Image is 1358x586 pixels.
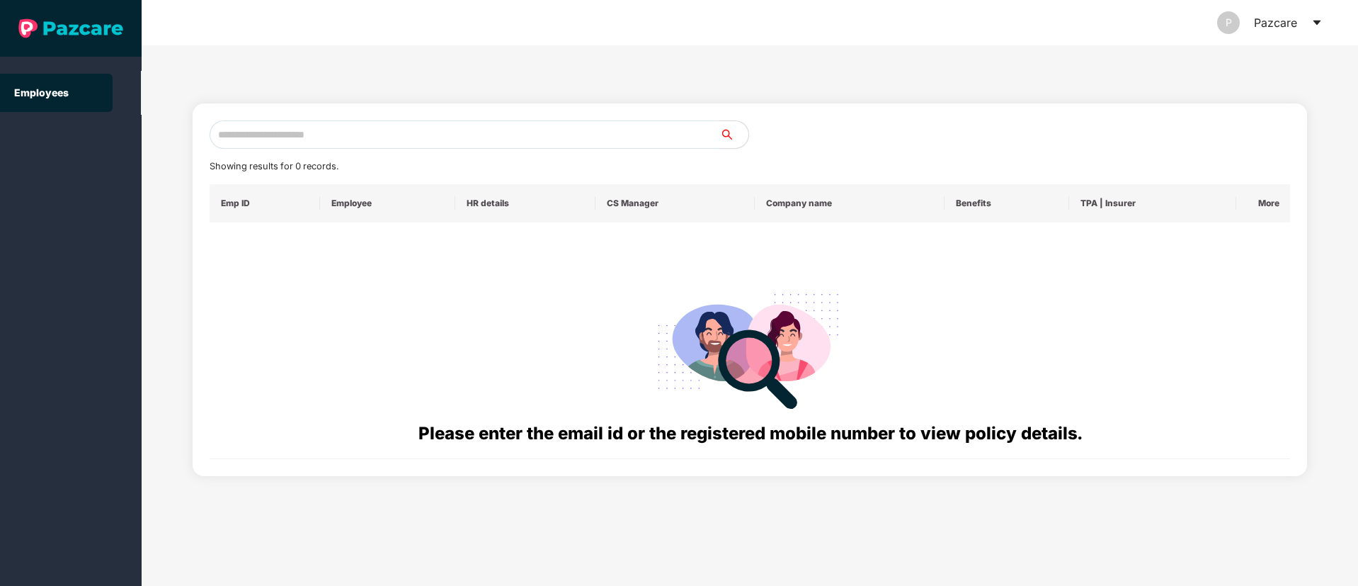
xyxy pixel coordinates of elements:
th: Benefits [945,184,1069,222]
th: TPA | Insurer [1069,184,1236,222]
th: Employee [320,184,455,222]
span: caret-down [1311,17,1323,28]
img: svg+xml;base64,PHN2ZyB4bWxucz0iaHR0cDovL3d3dy53My5vcmcvMjAwMC9zdmciIHdpZHRoPSIyODgiIGhlaWdodD0iMj... [648,276,852,420]
span: P [1226,11,1232,34]
button: search [719,120,749,149]
th: CS Manager [595,184,755,222]
th: More [1236,184,1290,222]
span: search [719,129,748,140]
a: Employees [14,86,69,98]
th: HR details [455,184,595,222]
th: Emp ID [210,184,321,222]
th: Company name [755,184,945,222]
span: Please enter the email id or the registered mobile number to view policy details. [418,423,1082,444]
span: Showing results for 0 records. [210,161,338,171]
